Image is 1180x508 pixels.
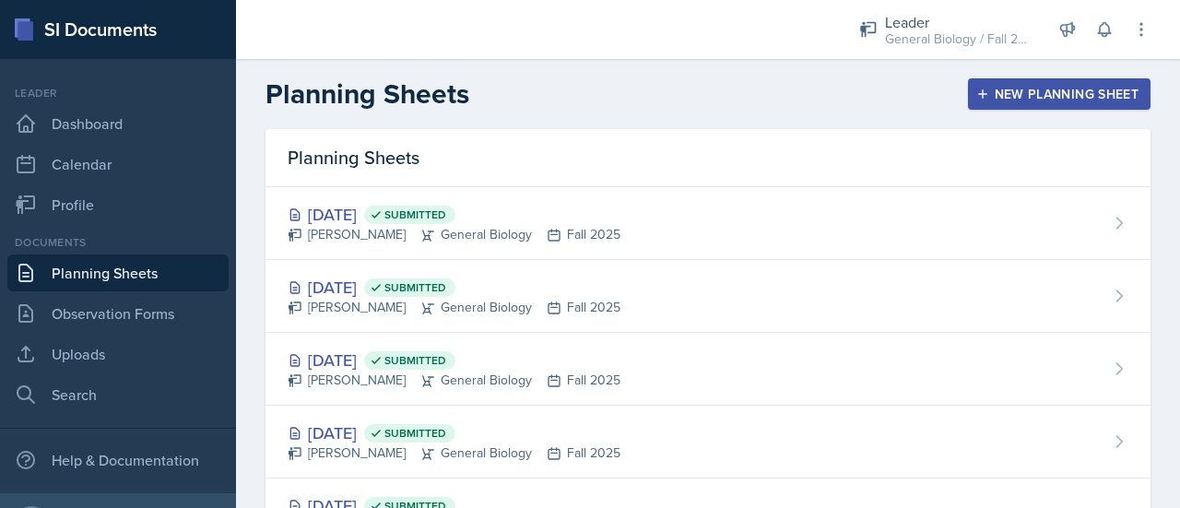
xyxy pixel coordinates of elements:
div: Planning Sheets [265,129,1150,187]
div: [PERSON_NAME] General Biology Fall 2025 [288,443,620,463]
div: [DATE] [288,348,620,372]
div: Help & Documentation [7,442,229,478]
span: Submitted [384,207,446,222]
div: [DATE] [288,202,620,227]
span: Submitted [384,426,446,441]
div: [PERSON_NAME] General Biology Fall 2025 [288,298,620,317]
button: New Planning Sheet [968,78,1150,110]
div: Leader [7,85,229,101]
a: Profile [7,186,229,223]
div: New Planning Sheet [980,87,1139,101]
span: Submitted [384,280,446,295]
a: [DATE] Submitted [PERSON_NAME]General BiologyFall 2025 [265,406,1150,478]
a: Uploads [7,336,229,372]
div: [PERSON_NAME] General Biology Fall 2025 [288,225,620,244]
h2: Planning Sheets [265,77,469,111]
a: [DATE] Submitted [PERSON_NAME]General BiologyFall 2025 [265,260,1150,333]
div: Leader [885,11,1032,33]
div: General Biology / Fall 2025 [885,30,1032,49]
a: Observation Forms [7,295,229,332]
div: Documents [7,234,229,251]
a: Search [7,376,229,413]
span: Submitted [384,353,446,368]
a: [DATE] Submitted [PERSON_NAME]General BiologyFall 2025 [265,333,1150,406]
a: [DATE] Submitted [PERSON_NAME]General BiologyFall 2025 [265,187,1150,260]
a: Planning Sheets [7,254,229,291]
div: [DATE] [288,275,620,300]
div: [DATE] [288,420,620,445]
a: Calendar [7,146,229,183]
div: [PERSON_NAME] General Biology Fall 2025 [288,371,620,390]
a: Dashboard [7,105,229,142]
